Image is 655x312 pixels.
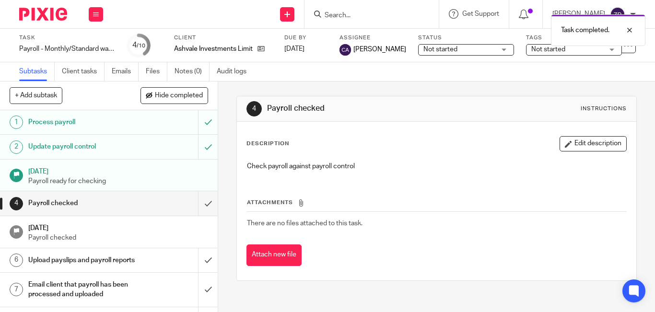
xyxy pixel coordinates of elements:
[146,62,167,81] a: Files
[267,104,457,114] h1: Payroll checked
[246,140,289,148] p: Description
[28,139,135,154] h1: Update payroll control
[174,34,272,42] label: Client
[324,12,410,20] input: Search
[155,92,203,100] span: Hide completed
[610,7,625,22] img: svg%3E
[19,62,55,81] a: Subtasks
[247,162,626,171] p: Check payroll against payroll control
[10,283,23,296] div: 7
[10,254,23,267] div: 6
[132,40,145,51] div: 4
[140,87,208,104] button: Hide completed
[175,62,210,81] a: Notes (0)
[247,200,293,205] span: Attachments
[246,244,302,266] button: Attach new file
[353,45,406,54] span: [PERSON_NAME]
[10,140,23,154] div: 2
[19,34,115,42] label: Task
[137,43,145,48] small: /10
[112,62,139,81] a: Emails
[28,221,209,233] h1: [DATE]
[62,62,105,81] a: Client tasks
[284,46,304,52] span: [DATE]
[28,196,135,210] h1: Payroll checked
[531,46,565,53] span: Not started
[339,44,351,56] img: svg%3E
[10,197,23,210] div: 4
[560,136,627,151] button: Edit description
[561,25,609,35] p: Task completed.
[19,8,67,21] img: Pixie
[217,62,254,81] a: Audit logs
[10,116,23,129] div: 1
[423,46,457,53] span: Not started
[10,87,62,104] button: + Add subtask
[246,101,262,116] div: 4
[28,164,209,176] h1: [DATE]
[28,233,209,243] p: Payroll checked
[28,176,209,186] p: Payroll ready for checking
[28,115,135,129] h1: Process payroll
[28,277,135,302] h1: Email client that payroll has been processed and uploaded
[284,34,327,42] label: Due by
[174,44,253,54] p: Ashvale Investments Limited
[28,253,135,267] h1: Upload payslips and payroll reports
[581,105,627,113] div: Instructions
[19,44,115,54] div: Payroll - Monthly/Standard wages/No Pension
[247,220,363,227] span: There are no files attached to this task.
